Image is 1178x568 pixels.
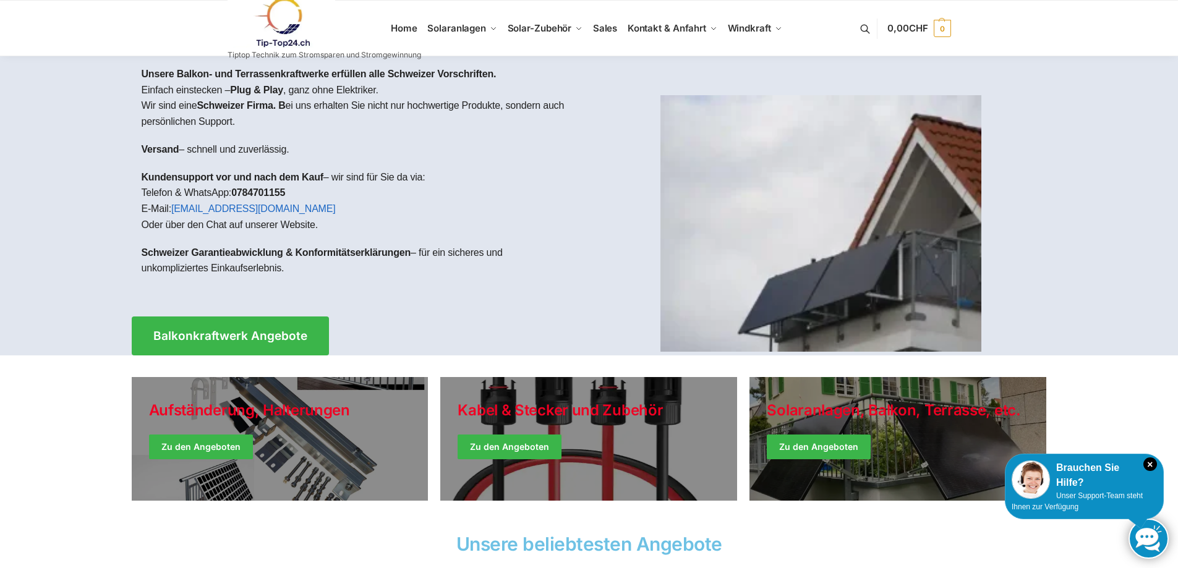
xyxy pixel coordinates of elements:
[722,1,787,56] a: Windkraft
[230,85,283,95] strong: Plug & Play
[502,1,587,56] a: Solar-Zubehör
[142,98,579,129] p: Wir sind eine ei uns erhalten Sie nicht nur hochwertige Produkte, sondern auch persönlichen Support.
[132,535,1047,553] h2: Unsere beliebtesten Angebote
[231,187,285,198] strong: 0784701155
[171,203,336,214] a: [EMAIL_ADDRESS][DOMAIN_NAME]
[142,142,579,158] p: – schnell und zuverlässig.
[142,169,579,232] p: – wir sind für Sie da via: Telefon & WhatsApp: E-Mail: Oder über den Chat auf unserer Website.
[142,247,411,258] strong: Schweizer Garantieabwicklung & Konformitätserklärungen
[887,10,950,47] a: 0,00CHF 0
[440,377,737,501] a: Holiday Style
[427,22,486,34] span: Solaranlagen
[1012,460,1157,490] div: Brauchen Sie Hilfe?
[1012,460,1050,499] img: Customer service
[508,22,572,34] span: Solar-Zubehör
[628,22,706,34] span: Kontakt & Anfahrt
[422,1,502,56] a: Solaranlagen
[197,100,285,111] strong: Schweizer Firma. B
[142,172,323,182] strong: Kundensupport vor und nach dem Kauf
[749,377,1046,501] a: Winter Jackets
[622,1,722,56] a: Kontakt & Anfahrt
[142,144,179,155] strong: Versand
[132,56,589,298] div: Einfach einstecken – , ganz ohne Elektriker.
[887,22,928,34] span: 0,00
[228,51,421,59] p: Tiptop Technik zum Stromsparen und Stromgewinnung
[593,22,618,34] span: Sales
[1012,491,1143,511] span: Unser Support-Team steht Ihnen zur Verfügung
[132,377,429,501] a: Holiday Style
[728,22,771,34] span: Windkraft
[153,330,307,342] span: Balkonkraftwerk Angebote
[909,22,928,34] span: CHF
[1143,457,1157,471] i: Schließen
[587,1,622,56] a: Sales
[132,316,329,355] a: Balkonkraftwerk Angebote
[142,245,579,276] p: – für ein sicheres und unkompliziertes Einkaufserlebnis.
[660,95,981,352] img: Home 1
[934,20,951,37] span: 0
[142,69,497,79] strong: Unsere Balkon- und Terrassenkraftwerke erfüllen alle Schweizer Vorschriften.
